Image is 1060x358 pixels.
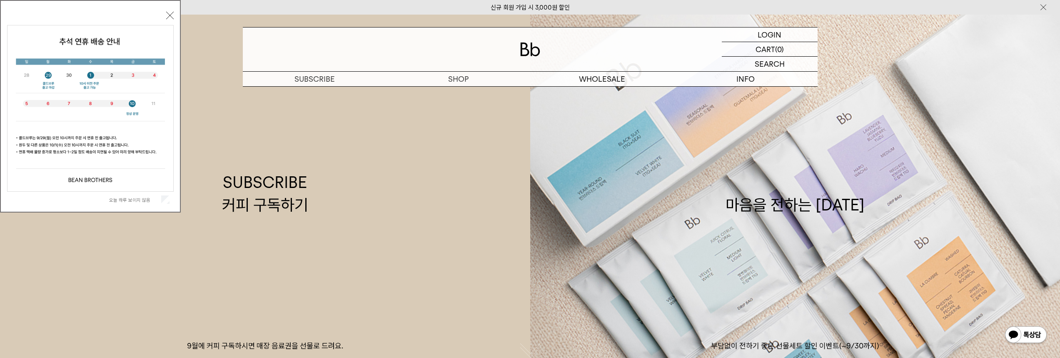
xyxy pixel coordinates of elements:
[755,57,785,71] p: SEARCH
[491,4,570,11] a: 신규 회원 가입 시 3,000원 할인
[758,28,781,42] p: LOGIN
[674,72,818,86] p: INFO
[530,72,674,86] p: WHOLESALE
[756,42,775,56] p: CART
[775,42,784,56] p: (0)
[1004,325,1048,345] img: 카카오톡 채널 1:1 채팅 버튼
[7,25,173,191] img: 5e4d662c6b1424087153c0055ceb1a13_140731.jpg
[722,42,818,57] a: CART (0)
[222,171,308,215] div: SUBSCRIBE 커피 구독하기
[520,43,540,56] img: 로고
[726,171,865,215] div: 마음을 전하는 [DATE]
[722,28,818,42] a: LOGIN
[387,72,530,86] a: SHOP
[166,12,174,19] button: 닫기
[243,72,387,86] a: SUBSCRIBE
[109,197,160,203] label: 오늘 하루 보이지 않음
